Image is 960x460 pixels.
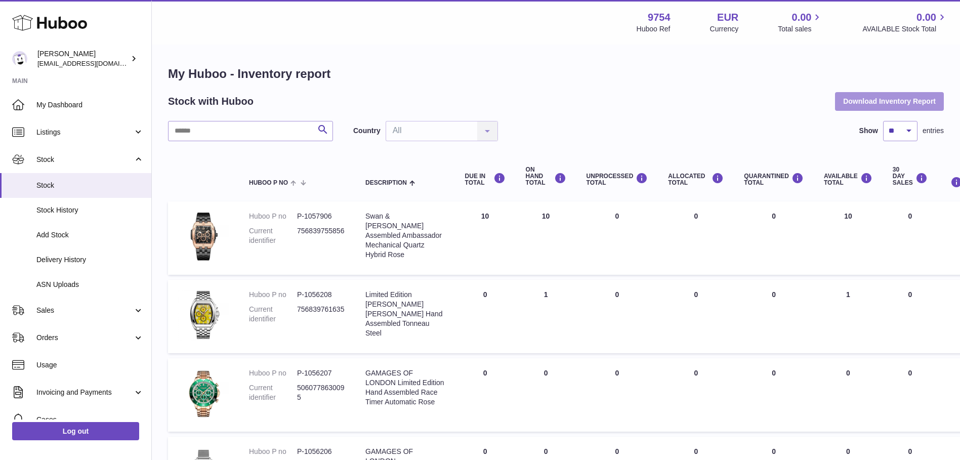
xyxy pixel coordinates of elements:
[778,24,823,34] span: Total sales
[36,306,133,315] span: Sales
[297,290,345,300] dd: P-1056208
[365,368,445,407] div: GAMAGES OF LONDON Limited Edition Hand Assembled Race Timer Automatic Rose
[717,11,738,24] strong: EUR
[772,447,776,455] span: 0
[859,126,878,136] label: Show
[772,212,776,220] span: 0
[36,100,144,110] span: My Dashboard
[772,290,776,299] span: 0
[353,126,381,136] label: Country
[576,201,658,275] td: 0
[862,24,948,34] span: AVAILABLE Stock Total
[37,49,129,68] div: [PERSON_NAME]
[516,280,576,353] td: 1
[835,92,944,110] button: Download Inventory Report
[772,369,776,377] span: 0
[36,181,144,190] span: Stock
[36,205,144,215] span: Stock History
[648,11,671,24] strong: 9754
[658,201,734,275] td: 0
[249,383,297,402] dt: Current identifier
[297,226,345,245] dd: 756839755856
[36,388,133,397] span: Invoicing and Payments
[36,333,133,343] span: Orders
[37,59,149,67] span: [EMAIL_ADDRESS][DOMAIN_NAME]
[637,24,671,34] div: Huboo Ref
[365,180,407,186] span: Description
[12,51,27,66] img: info@fieldsluxury.london
[455,280,516,353] td: 0
[297,305,345,324] dd: 756839761635
[744,173,804,186] div: QUARANTINED Total
[36,360,144,370] span: Usage
[576,358,658,432] td: 0
[249,226,297,245] dt: Current identifier
[178,290,229,341] img: product image
[668,173,724,186] div: ALLOCATED Total
[465,173,506,186] div: DUE IN TOTAL
[576,280,658,353] td: 0
[916,11,936,24] span: 0.00
[249,290,297,300] dt: Huboo P no
[168,95,254,108] h2: Stock with Huboo
[178,212,229,262] img: product image
[814,201,883,275] td: 10
[778,11,823,34] a: 0.00 Total sales
[249,368,297,378] dt: Huboo P no
[923,126,944,136] span: entries
[36,128,133,137] span: Listings
[455,201,516,275] td: 10
[455,358,516,432] td: 0
[814,358,883,432] td: 0
[297,212,345,221] dd: P-1057906
[516,201,576,275] td: 10
[883,358,938,432] td: 0
[36,255,144,265] span: Delivery History
[297,368,345,378] dd: P-1056207
[526,166,566,187] div: ON HAND Total
[862,11,948,34] a: 0.00 AVAILABLE Stock Total
[883,201,938,275] td: 0
[297,447,345,456] dd: P-1056206
[893,166,928,187] div: 30 DAY SALES
[792,11,812,24] span: 0.00
[36,415,144,425] span: Cases
[297,383,345,402] dd: 5060778630095
[814,280,883,353] td: 1
[36,155,133,164] span: Stock
[710,24,739,34] div: Currency
[249,305,297,324] dt: Current identifier
[249,447,297,456] dt: Huboo P no
[365,212,445,259] div: Swan & [PERSON_NAME] Assembled Ambassador Mechanical Quartz Hybrid Rose
[587,173,648,186] div: UNPROCESSED Total
[516,358,576,432] td: 0
[824,173,872,186] div: AVAILABLE Total
[249,180,288,186] span: Huboo P no
[658,280,734,353] td: 0
[658,358,734,432] td: 0
[365,290,445,338] div: Limited Edition [PERSON_NAME] [PERSON_NAME] Hand Assembled Tonneau Steel
[249,212,297,221] dt: Huboo P no
[36,230,144,240] span: Add Stock
[36,280,144,289] span: ASN Uploads
[178,368,229,419] img: product image
[12,422,139,440] a: Log out
[883,280,938,353] td: 0
[168,66,944,82] h1: My Huboo - Inventory report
